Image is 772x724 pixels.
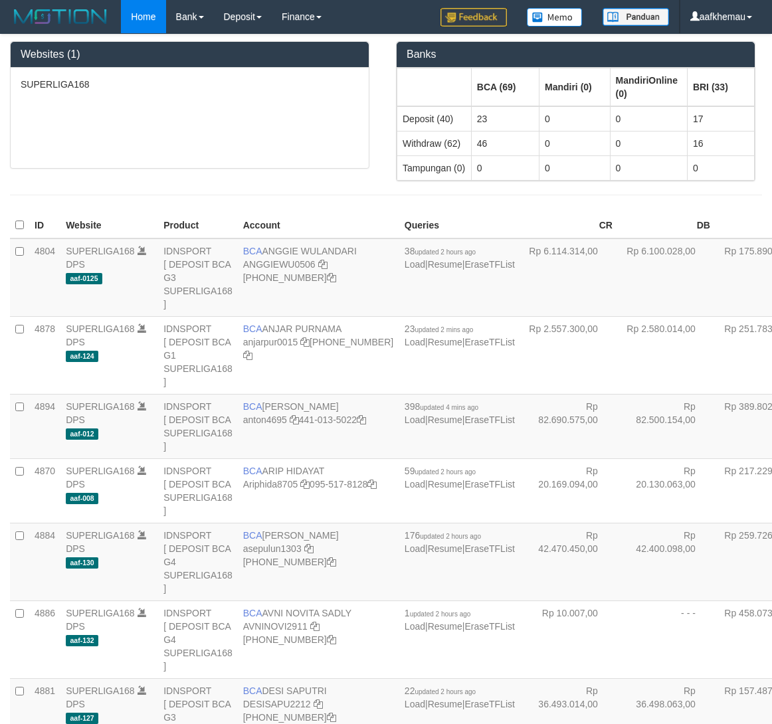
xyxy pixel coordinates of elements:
[243,530,262,541] span: BCA
[520,458,618,523] td: Rp 20.169.094,00
[464,543,514,554] a: EraseTFList
[327,712,336,723] a: Copy 4062280453 to clipboard
[29,394,60,458] td: 4894
[415,326,473,333] span: updated 2 mins ago
[618,523,716,600] td: Rp 42.400.098,00
[618,316,716,394] td: Rp 2.580.014,00
[238,523,399,600] td: [PERSON_NAME] [PHONE_NUMBER]
[66,557,98,569] span: aaf-130
[21,48,359,60] h3: Websites (1)
[238,238,399,317] td: ANGGIE WULANDARI [PHONE_NUMBER]
[428,621,462,632] a: Resume
[60,238,158,317] td: DPS
[327,272,336,283] a: Copy 4062213373 to clipboard
[243,323,262,334] span: BCA
[405,685,515,709] span: | |
[66,273,102,284] span: aaf-0125
[243,621,308,632] a: AVNINOVI2911
[318,259,328,270] a: Copy ANGGIEWU0506 to clipboard
[405,479,425,490] a: Load
[238,316,399,394] td: ANJAR PURNAMA [PHONE_NUMBER]
[397,155,472,180] td: Tampungan (0)
[405,401,478,412] span: 398
[405,466,476,476] span: 59
[407,48,745,60] h3: Banks
[539,131,610,155] td: 0
[158,238,238,317] td: IDNSPORT [ DEPOSIT BCA G3 SUPERLIGA168 ]
[243,401,262,412] span: BCA
[327,634,336,645] a: Copy 4062280135 to clipboard
[464,479,514,490] a: EraseTFList
[428,479,462,490] a: Resume
[243,699,311,709] a: DESISAPU2212
[405,323,515,347] span: | |
[66,530,135,541] a: SUPERLIGA168
[618,238,716,317] td: Rp 6.100.028,00
[618,600,716,678] td: - - -
[60,600,158,678] td: DPS
[687,106,754,132] td: 17
[539,106,610,132] td: 0
[405,466,515,490] span: | |
[610,155,687,180] td: 0
[243,414,287,425] a: anton4695
[238,394,399,458] td: [PERSON_NAME] 441-013-5022
[405,401,515,425] span: | |
[471,68,539,106] th: Group: activate to sort column ascending
[610,131,687,155] td: 0
[464,259,514,270] a: EraseTFList
[415,468,476,476] span: updated 2 hours ago
[618,458,716,523] td: Rp 20.130.063,00
[464,699,514,709] a: EraseTFList
[238,600,399,678] td: AVNI NOVITA SADLY [PHONE_NUMBER]
[60,213,158,238] th: Website
[310,621,320,632] a: Copy AVNINOVI2911 to clipboard
[405,530,515,554] span: | |
[428,259,462,270] a: Resume
[314,699,323,709] a: Copy DESISAPU2212 to clipboard
[243,543,302,554] a: asepulun1303
[415,688,476,695] span: updated 2 hours ago
[399,213,520,238] th: Queries
[66,493,98,504] span: aaf-008
[405,246,476,256] span: 38
[405,608,515,632] span: | |
[610,68,687,106] th: Group: activate to sort column ascending
[29,213,60,238] th: ID
[60,523,158,600] td: DPS
[420,533,481,540] span: updated 2 hours ago
[618,213,716,238] th: DB
[357,414,366,425] a: Copy 4410135022 to clipboard
[29,458,60,523] td: 4870
[405,608,471,618] span: 1
[243,246,262,256] span: BCA
[471,155,539,180] td: 0
[428,414,462,425] a: Resume
[405,323,473,334] span: 23
[243,350,252,361] a: Copy 4062281620 to clipboard
[243,259,316,270] a: ANGGIEWU0506
[464,414,514,425] a: EraseTFList
[405,246,515,270] span: | |
[520,316,618,394] td: Rp 2.557.300,00
[243,479,298,490] a: Ariphida8705
[60,394,158,458] td: DPS
[327,557,336,567] a: Copy 4062281875 to clipboard
[687,155,754,180] td: 0
[243,466,262,476] span: BCA
[610,106,687,132] td: 0
[520,238,618,317] td: Rp 6.114.314,00
[238,213,399,238] th: Account
[397,106,472,132] td: Deposit (40)
[520,523,618,600] td: Rp 42.470.450,00
[66,608,135,618] a: SUPERLIGA168
[520,394,618,458] td: Rp 82.690.575,00
[618,394,716,458] td: Rp 82.500.154,00
[687,68,754,106] th: Group: activate to sort column ascending
[29,238,60,317] td: 4804
[66,428,98,440] span: aaf-012
[29,600,60,678] td: 4886
[405,530,481,541] span: 176
[405,699,425,709] a: Load
[290,414,299,425] a: Copy anton4695 to clipboard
